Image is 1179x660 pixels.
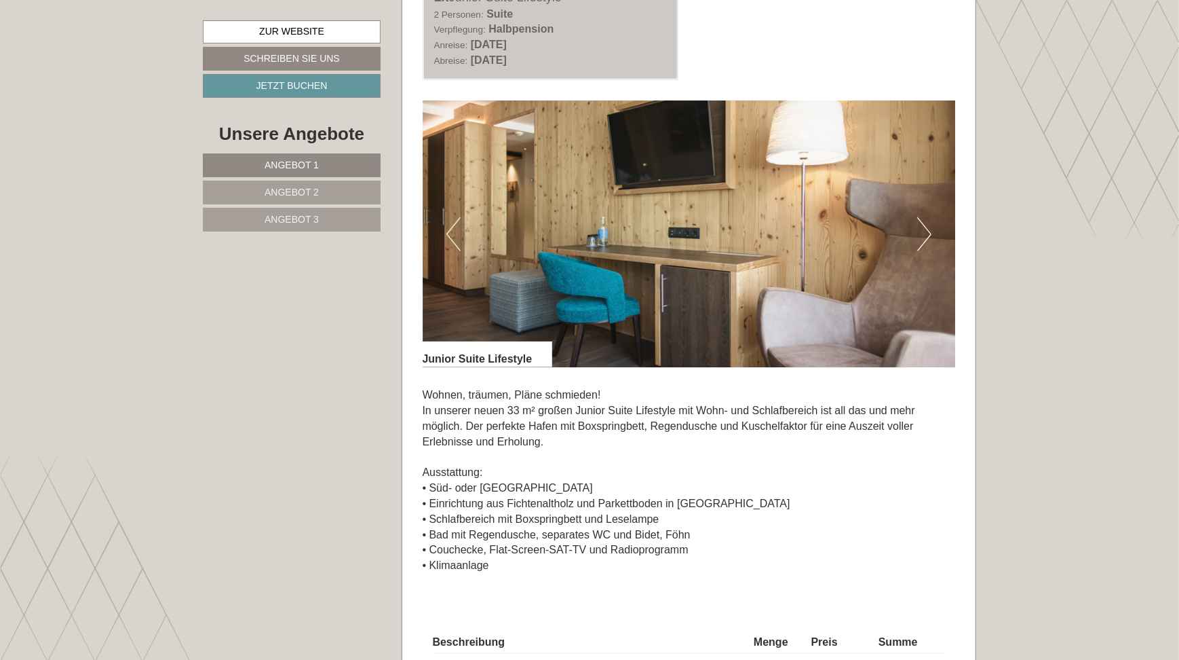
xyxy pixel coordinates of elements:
b: [DATE] [471,39,507,50]
p: Wohnen, träumen, Pläne schmieden! In unserer neuen 33 m² großen Junior Suite Lifestyle mit Wohn- ... [423,388,956,574]
a: Schreiben Sie uns [203,47,381,71]
button: Previous [446,217,461,251]
span: Angebot 1 [265,160,319,170]
small: Anreise: [434,40,468,50]
b: Halbpension [488,23,554,35]
div: Junior Suite Lifestyle [423,342,553,367]
a: Jetzt buchen [203,74,381,98]
div: Unsere Angebote [203,122,381,147]
b: [DATE] [471,54,507,66]
span: Angebot 2 [265,187,319,198]
small: Verpflegung: [434,24,486,35]
button: Next [917,217,931,251]
a: Zur Website [203,20,381,43]
span: Angebot 3 [265,214,319,225]
small: 2 Personen: [434,10,484,20]
th: Preis [806,632,873,653]
img: image [423,100,956,367]
b: Suite [486,8,513,20]
small: Abreise: [434,56,468,66]
th: Menge [748,632,806,653]
th: Summe [873,632,945,653]
th: Beschreibung [433,632,749,653]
